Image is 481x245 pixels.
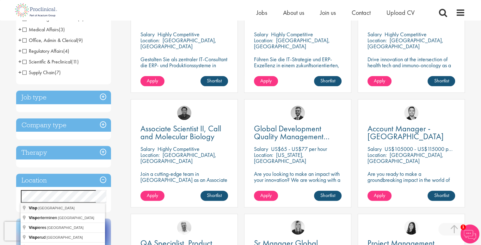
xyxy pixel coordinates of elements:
a: Shortlist [200,76,228,86]
h3: Location [16,174,111,187]
img: Numhom Sudsok [404,220,418,235]
a: Contact [352,9,371,17]
a: Associate Scientist II, Call and Molecular Biology [140,125,228,140]
span: Office, Admin & Clerical [22,37,77,44]
span: + [18,46,22,56]
span: Salary [254,145,268,152]
span: Global Development Quality Management (GCP) [254,123,330,150]
a: Apply [254,191,278,201]
iframe: reCAPTCHA [4,222,85,241]
span: Location: [140,151,160,158]
a: Shortlist [428,191,455,201]
p: Highly Competitive [157,31,200,38]
span: + [18,25,22,34]
span: Apply [260,192,272,199]
a: Jobs [256,9,267,17]
span: Scientific & Preclinical [22,58,79,65]
a: About us [283,9,304,17]
span: [GEOGRAPHIC_DATA] [58,216,94,220]
img: Joshua Bye [177,220,191,235]
a: Shortlist [314,76,342,86]
span: [GEOGRAPHIC_DATA] [46,236,83,239]
a: Apply [140,76,164,86]
p: US$65 - US$77 per hour [271,145,327,152]
p: [GEOGRAPHIC_DATA], [GEOGRAPHIC_DATA] [367,37,443,50]
span: Regulatory Affairs [22,48,69,54]
p: [GEOGRAPHIC_DATA], [GEOGRAPHIC_DATA] [140,37,216,50]
img: Mike Raletz [177,106,191,120]
span: Scientific & Preclinical [22,58,71,65]
span: Salary [140,145,155,152]
img: Parker Jensen [404,106,418,120]
span: (7) [55,69,61,76]
span: Apply [260,77,272,84]
span: Location: [367,37,387,44]
span: Salary [140,31,155,38]
a: Apply [367,76,392,86]
p: Join a cutting-edge team in [GEOGRAPHIC_DATA] as an Associate Scientist II and help shape the fut... [140,171,228,201]
a: Global Development Quality Management (GCP) [254,125,342,140]
span: [GEOGRAPHIC_DATA] [38,206,75,210]
p: Are you looking to make an impact with your innovation? We are working with a well-established ph... [254,171,342,201]
span: + [18,68,22,77]
span: Location: [140,37,160,44]
span: Salary [254,31,268,38]
span: Location: [254,151,273,158]
p: Drive innovation at the intersection of health tech and immuno-oncology as a Product Manager shap... [367,56,455,86]
p: [GEOGRAPHIC_DATA], [GEOGRAPHIC_DATA] [140,151,216,164]
span: Location: [367,151,387,158]
a: Shortlist [314,191,342,201]
h3: Therapy [16,146,111,159]
img: Janelle Jones [291,220,305,235]
p: [GEOGRAPHIC_DATA], [GEOGRAPHIC_DATA] [254,37,330,50]
p: [GEOGRAPHIC_DATA], [GEOGRAPHIC_DATA] [367,151,443,164]
span: Apply [374,77,385,84]
p: US$105000 - US$115000 per annum [385,145,468,152]
span: Salary [367,145,382,152]
a: Upload CV [386,9,415,17]
span: Apply [147,77,158,84]
img: Chatbot [460,224,479,243]
span: Account Manager - [GEOGRAPHIC_DATA] [367,123,444,142]
p: Are you ready to make a groundbreaking impact in the world of biotechnology? Join a growing compa... [367,171,455,201]
span: + [18,57,22,66]
p: [US_STATE], [GEOGRAPHIC_DATA] [254,151,306,164]
a: Account Manager - [GEOGRAPHIC_DATA] [367,125,455,140]
span: Medical Affairs [22,26,59,33]
span: (4) [63,48,69,54]
p: Gestalten Sie als zentraler IT-Consultant die ERP- und Produktionssysteme in einem wachsenden, in... [140,56,228,86]
span: Location: [254,37,273,44]
h3: Company type [16,118,111,132]
span: Visp [29,206,37,210]
p: Führen Sie die IT-Strategie und ERP-Exzellenz in einem zukunftsorientierten, wachsenden Unternehm... [254,56,342,80]
span: Visp [29,225,37,230]
a: Apply [254,76,278,86]
span: (3) [59,26,65,33]
span: (9) [77,37,83,44]
span: Regulatory Affairs [22,48,63,54]
span: Visp [29,215,37,220]
span: Office, Admin & Clerical [22,37,83,44]
span: Apply [374,192,385,199]
span: Apply [147,192,158,199]
span: Supply Chain [22,69,55,76]
p: Highly Competitive [385,31,427,38]
h3: Job type [16,91,111,104]
span: Medical Affairs [22,26,65,33]
span: erterminen [29,215,58,220]
span: erud [29,235,46,240]
span: Visp [29,235,37,240]
a: Apply [140,191,164,201]
img: Alex Bill [291,106,305,120]
a: Apply [367,191,392,201]
span: Supply Chain [22,69,61,76]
